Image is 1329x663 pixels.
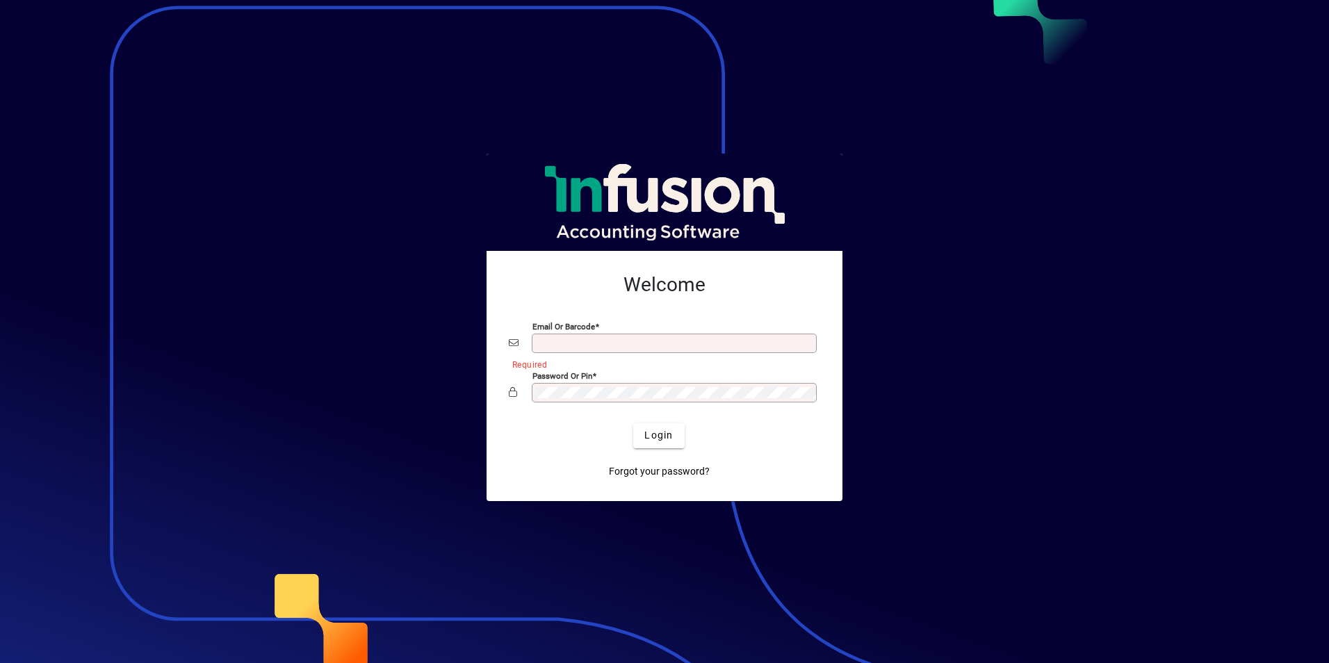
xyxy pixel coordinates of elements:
[509,273,820,297] h2: Welcome
[532,370,592,380] mat-label: Password or Pin
[512,357,809,371] mat-error: Required
[644,428,673,443] span: Login
[633,423,684,448] button: Login
[609,464,710,479] span: Forgot your password?
[532,321,595,331] mat-label: Email or Barcode
[603,459,715,484] a: Forgot your password?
